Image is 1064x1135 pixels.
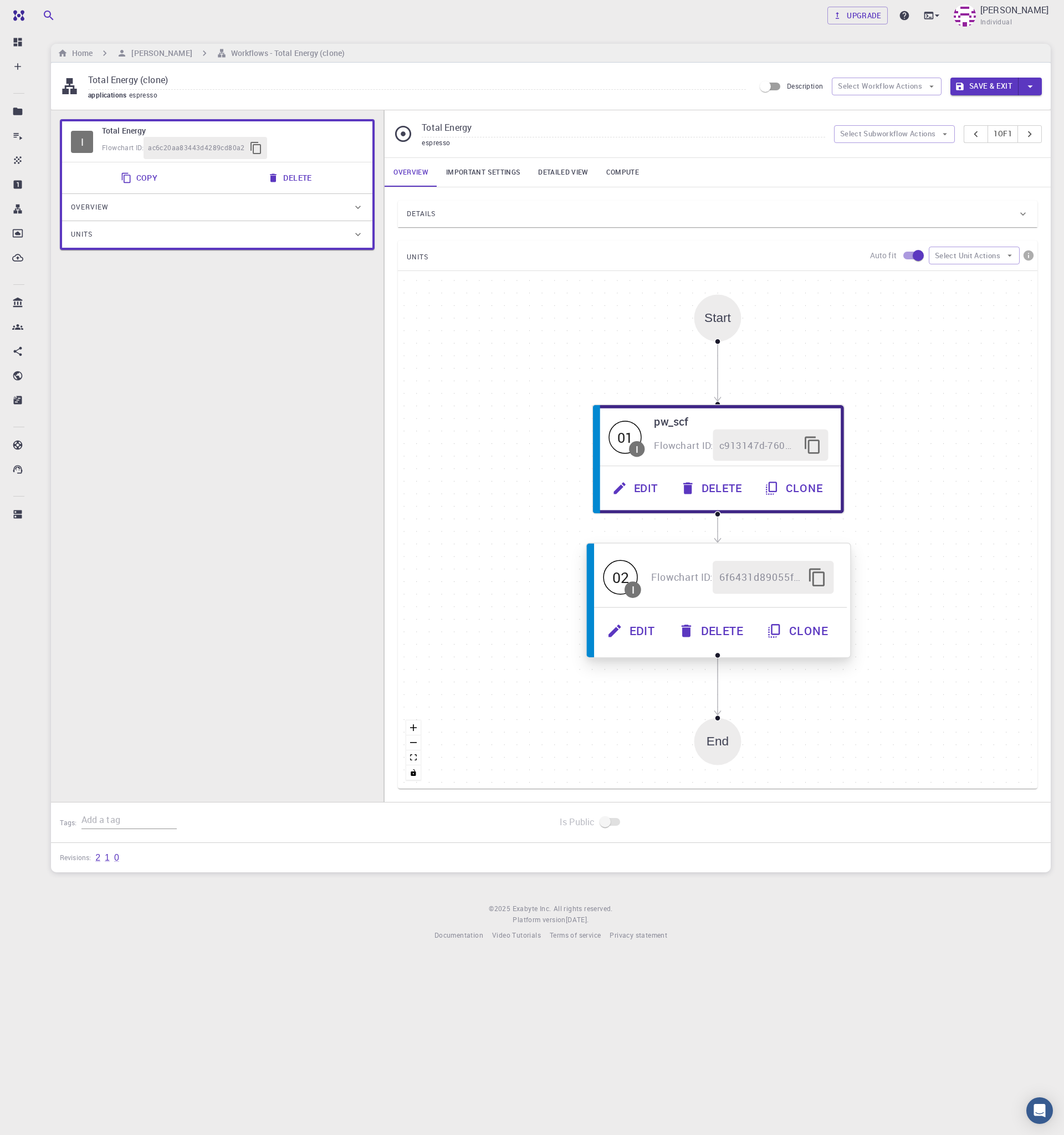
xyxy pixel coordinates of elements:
[422,138,450,147] span: espresso
[632,585,634,595] div: I
[71,198,109,216] span: Overview
[23,8,63,18] span: Support
[636,444,638,453] div: I
[720,569,801,585] span: 6f6431d89055f9d1f93c433d
[602,473,671,504] button: Edit
[513,904,551,913] span: Exabyte Inc.
[81,811,177,829] input: Add a tag
[60,812,81,829] h6: Tags:
[434,931,483,939] span: Documentation
[566,915,589,924] span: [DATE] .
[651,570,713,583] span: Flowchart ID:
[127,47,192,59] h6: [PERSON_NAME]
[597,158,648,187] a: Compute
[406,720,421,735] button: zoom in
[95,853,100,863] a: 2
[71,131,93,153] div: I
[954,4,976,27] img: Saikat Mukhopadhyay
[489,903,512,914] span: © 2025
[597,615,668,647] button: Edit
[610,930,667,941] a: Privacy statement
[832,78,942,95] button: Select Workflow Actions
[102,143,144,152] span: Flowchart ID:
[603,560,638,594] div: 02
[554,903,613,914] span: All rights reserved.
[492,930,541,941] a: Video Tutorials
[550,930,601,941] a: Terms of service
[1026,1097,1053,1124] div: Open Intercom Messenger
[610,931,667,939] span: Privacy statement
[492,931,541,939] span: Video Tutorials
[1020,247,1037,264] button: info
[592,405,843,514] div: 01Ipw_scfFlowchart ID:c913147d-760d-496d-93a7-dc0771034d54EditDeleteClone
[227,47,345,59] h6: Workflows - Total Energy (clone)
[566,914,589,926] a: [DATE].
[398,201,1037,227] div: Details
[68,47,93,59] h6: Home
[114,167,167,189] button: Copy
[406,735,421,750] button: zoom out
[407,248,428,266] span: UNITS
[719,438,797,453] span: c913147d-760d-496d-93a7-dc0771034d54
[756,615,841,647] button: Clone
[950,78,1019,95] button: Save & Exit
[385,158,437,187] a: Overview
[704,311,731,325] div: Start
[148,142,245,154] span: ac6c20aa83443d4289cd80a2
[603,560,638,594] span: Idle
[707,734,729,748] div: End
[102,125,364,137] h6: Total Energy
[434,930,483,941] a: Documentation
[964,125,1042,143] div: pager
[654,439,713,452] span: Flowchart ID:
[407,205,436,223] span: Details
[592,545,843,655] div: 02IFlowchart ID:6f6431d89055f9d1f93c433dEditDeleteClone
[755,473,836,504] button: Clone
[406,750,421,765] button: fit view
[827,7,888,24] a: Upgrade
[694,718,741,765] div: End
[671,473,755,504] button: Delete
[105,853,110,863] a: 1
[114,853,119,863] a: 0
[980,3,1048,17] p: [PERSON_NAME]
[60,852,91,863] h6: Revisions:
[71,131,93,153] span: Idle
[129,90,162,99] span: espresso
[513,914,565,926] span: Platform version
[694,294,741,341] div: Start
[988,125,1018,143] button: 1of1
[261,167,320,189] button: Delete
[668,615,757,647] button: Delete
[62,221,372,248] div: Units
[609,421,642,453] div: 01
[55,47,347,59] nav: breadcrumb
[787,81,823,90] span: Description
[980,17,1012,28] span: Individual
[834,125,955,143] button: Select Subworkflow Actions
[62,194,372,221] div: Overview
[437,158,529,187] a: Important settings
[406,765,421,780] button: toggle interactivity
[560,815,595,829] span: Is Public
[609,421,642,453] span: Idle
[9,10,24,21] img: logo
[71,226,93,243] span: Units
[550,931,601,939] span: Terms of service
[870,250,897,261] p: Auto fit
[529,158,597,187] a: Detailed view
[929,247,1020,264] button: Select Unit Actions
[88,90,129,99] span: applications
[654,412,828,430] h6: pw_scf
[513,903,551,914] a: Exabyte Inc.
